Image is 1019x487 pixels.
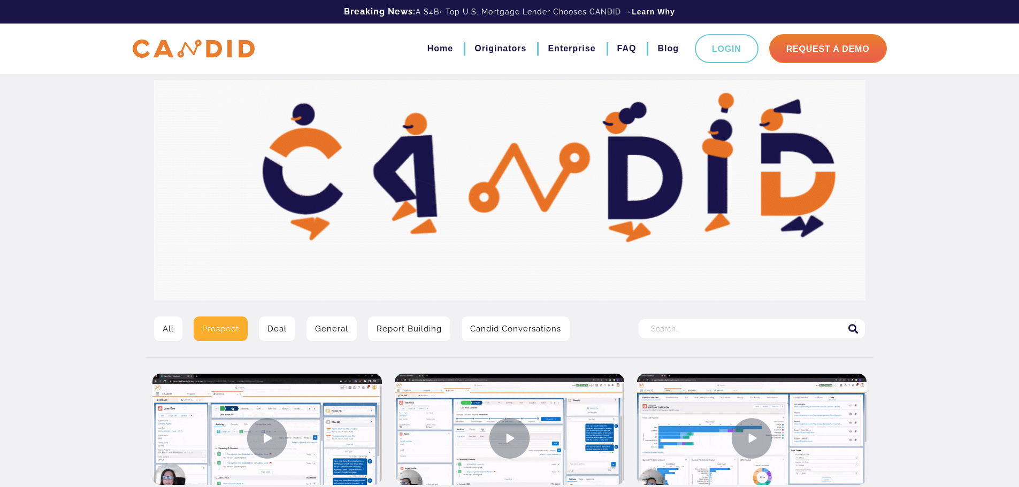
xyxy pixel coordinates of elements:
[154,80,865,300] img: Video Library Hero
[695,34,758,63] a: Login
[548,40,595,58] a: Enterprise
[194,316,248,341] a: Prospect
[133,40,255,58] img: CANDID APP
[368,316,450,341] a: Report Building
[462,316,570,341] a: Candid Conversations
[154,316,182,341] a: All
[632,6,675,17] a: Learn Why
[474,40,526,58] a: Originators
[657,40,679,58] a: Blog
[617,40,637,58] a: FAQ
[769,34,887,63] a: Request A Demo
[259,316,295,341] a: Deal
[307,316,357,341] a: General
[427,40,453,58] a: Home
[344,6,416,17] b: Breaking News:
